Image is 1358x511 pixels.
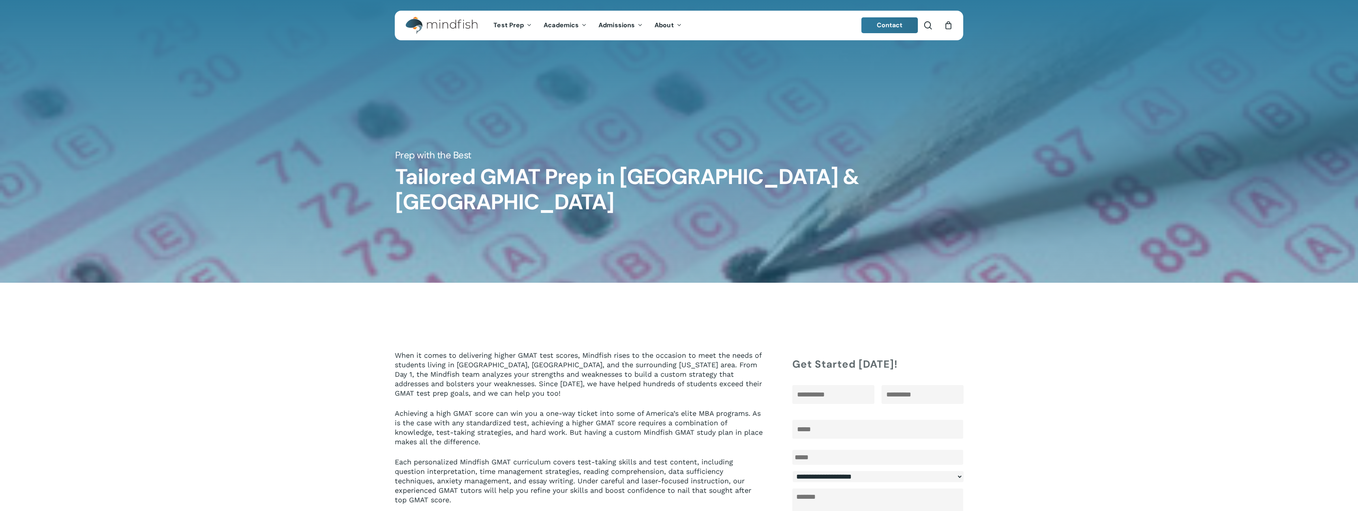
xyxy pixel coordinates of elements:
[861,17,918,33] a: Contact
[792,357,963,371] h4: Get Started [DATE]!
[395,409,765,457] p: Achieving a high GMAT score can win you a one-way ticket into some of America’s elite MBA program...
[395,457,765,505] p: Each personalized Mindfish GMAT curriculum covers test-taking skills and test content, including ...
[655,21,674,29] span: About
[493,21,524,29] span: Test Prep
[395,149,963,162] h5: Prep with the Best
[488,11,687,40] nav: Main Menu
[544,21,579,29] span: Academics
[593,22,649,29] a: Admissions
[395,164,963,215] h1: Tailored GMAT Prep in [GEOGRAPHIC_DATA] & [GEOGRAPHIC_DATA]
[395,351,765,409] p: When it comes to delivering higher GMAT test scores, Mindfish rises to the occasion to meet the n...
[488,22,538,29] a: Test Prep
[877,21,903,29] span: Contact
[395,11,963,40] header: Main Menu
[649,22,688,29] a: About
[598,21,635,29] span: Admissions
[538,22,593,29] a: Academics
